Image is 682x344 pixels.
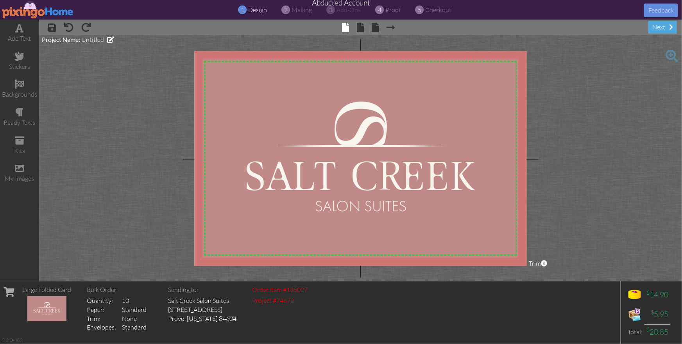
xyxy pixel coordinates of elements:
div: Project #74672 [252,296,308,305]
span: proof [386,6,401,14]
span: design [249,6,267,14]
td: Standard [122,323,152,332]
div: Salt Creek Salon Suites [168,296,236,305]
td: 20.85 [644,324,670,339]
div: [STREET_ADDRESS] [168,305,236,314]
button: Feedback [644,4,678,17]
span: Untitled [81,36,104,43]
td: 14.90 [644,285,670,305]
td: Standard [122,305,152,314]
span: 2 [284,5,288,14]
sup: $ [646,326,650,333]
td: Total: [625,324,644,339]
div: Provo, [US_STATE] 84604 [168,314,236,323]
span: Project Name: [42,36,80,43]
div: Order item #135027 [252,285,308,294]
div: Sending to: [168,285,236,294]
span: 5 [418,5,421,14]
td: None [122,314,152,323]
span: 1 [241,5,244,14]
span: checkout [426,6,452,14]
td: 5.95 [644,305,670,324]
td: Envelopes: [87,323,122,332]
div: Large Folded Card [22,285,71,294]
img: pixingo logo [2,1,74,18]
img: 135027-1-1756147704665-3c20b7935f835966-qa.jpg [27,296,66,321]
sup: $ [646,289,650,296]
td: Quantity: [87,296,122,305]
span: 4 [378,5,381,14]
img: expense-icon.png [627,307,643,322]
sup: $ [651,309,654,315]
img: 20250825-180811-2f6c49eaa7e6-1000.jpg [193,50,528,267]
img: points-icon.png [627,287,643,303]
span: Trim [529,259,547,268]
span: mailing [292,6,312,14]
td: 10 [122,296,152,305]
div: Bulk Order [87,285,152,294]
div: next [648,21,677,34]
td: Paper: [87,305,122,314]
div: 2.2.0-462 [2,337,22,344]
span: add-ons [337,6,361,14]
td: Trim: [87,314,122,323]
